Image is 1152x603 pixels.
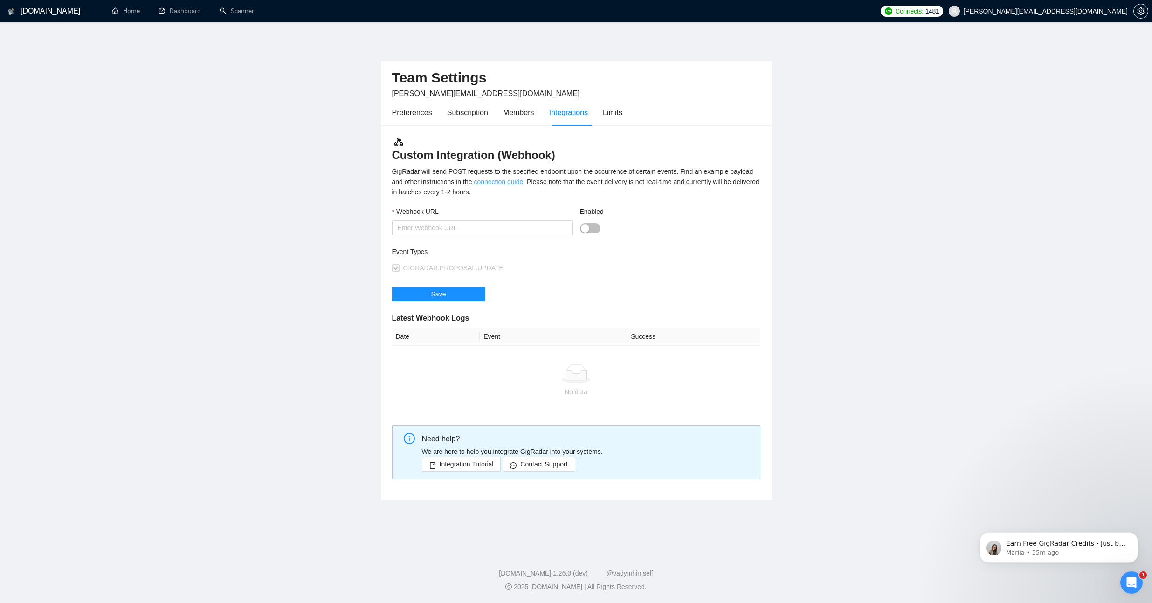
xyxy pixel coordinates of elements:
[1133,4,1148,19] button: setting
[8,4,14,19] img: logo
[392,107,432,118] div: Preferences
[392,137,760,163] h3: Custom Integration (Webhook)
[603,107,622,118] div: Limits
[966,513,1152,578] iframe: Intercom notifications message
[392,313,760,324] h5: Latest Webhook Logs
[440,459,494,469] span: Integration Tutorial
[580,223,600,233] button: Enabled
[392,287,485,301] button: Save
[1134,7,1148,15] span: setting
[520,459,567,469] span: Contact Support
[220,7,254,15] a: searchScanner
[607,569,653,577] a: @vadymhimself
[951,8,958,14] span: user
[474,178,523,185] a: connection guide
[1133,7,1148,15] a: setting
[885,7,892,15] img: upwork-logo.png
[895,6,923,16] span: Connects:
[510,462,517,469] span: message
[925,6,939,16] span: 1481
[392,206,439,217] label: Webhook URL
[392,328,480,346] th: Date
[503,107,534,118] div: Members
[392,166,760,197] div: GigRadar will send POST requests to the specified endpoint upon the occurrence of certain events....
[431,289,446,299] span: Save
[393,137,404,148] img: webhook.3a52c8ec.svg
[627,328,760,346] th: Success
[505,583,512,590] span: copyright
[480,328,627,346] th: Event
[422,435,460,443] span: Need help?
[392,69,760,88] h2: Team Settings
[1120,571,1143,594] iframe: Intercom live chat
[422,446,753,457] p: We are here to help you integrate GigRadar into your systems.
[447,107,488,118] div: Subscription
[549,107,588,118] div: Integrations
[404,433,415,444] span: info-circle
[403,264,504,272] span: GIGRADAR.PROPOSAL.UPDATE
[392,89,580,97] span: [PERSON_NAME][EMAIL_ADDRESS][DOMAIN_NAME]
[503,457,575,472] button: messageContact Support
[429,462,436,469] span: book
[392,247,428,257] label: Event Types
[422,460,501,468] a: bookIntegration Tutorial
[422,457,501,472] button: bookIntegration Tutorial
[1139,571,1147,579] span: 1
[499,569,588,577] a: [DOMAIN_NAME] 1.26.0 (dev)
[580,206,604,217] label: Enabled
[7,582,1145,592] div: 2025 [DOMAIN_NAME] | All Rights Reserved.
[396,387,757,397] div: No data
[159,7,201,15] a: dashboardDashboard
[112,7,140,15] a: homeHome
[392,220,573,235] input: Webhook URL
